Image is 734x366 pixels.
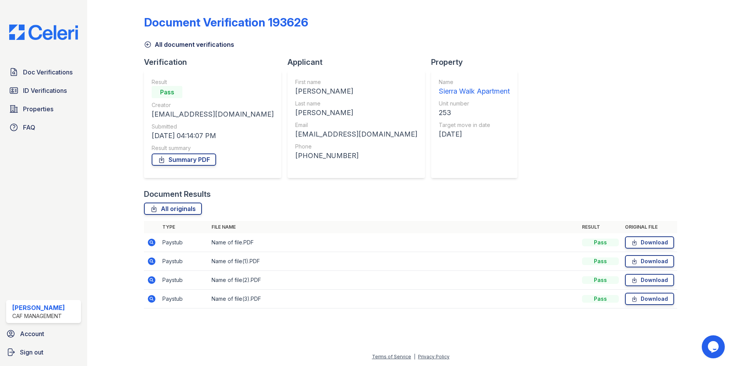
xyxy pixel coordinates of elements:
[625,255,674,267] a: Download
[208,271,579,290] td: Name of file(2).PDF
[152,144,274,152] div: Result summary
[6,120,81,135] a: FAQ
[159,233,208,252] td: Paystub
[152,101,274,109] div: Creator
[152,78,274,86] div: Result
[582,239,619,246] div: Pass
[439,86,510,97] div: Sierra Walk Apartment
[3,326,84,341] a: Account
[23,86,67,95] span: ID Verifications
[23,123,35,132] span: FAQ
[372,354,411,359] a: Terms of Service
[439,107,510,118] div: 253
[6,64,81,80] a: Doc Verifications
[6,83,81,98] a: ID Verifications
[295,150,417,161] div: [PHONE_NUMBER]
[418,354,450,359] a: Privacy Policy
[12,303,65,312] div: [PERSON_NAME]
[23,104,53,114] span: Properties
[622,221,677,233] th: Original file
[295,121,417,129] div: Email
[295,86,417,97] div: [PERSON_NAME]
[208,290,579,308] td: Name of file(3).PDF
[3,25,84,40] img: CE_Logo_Blue-a8612792a0a2168367f1c8372b55b34899dd931a85d93a1a3d3e32e68fde9ad4.png
[439,121,510,129] div: Target move in date
[295,143,417,150] div: Phone
[582,276,619,284] div: Pass
[625,293,674,305] a: Download
[288,57,431,68] div: Applicant
[152,109,274,120] div: [EMAIL_ADDRESS][DOMAIN_NAME]
[439,78,510,86] div: Name
[23,68,73,77] span: Doc Verifications
[20,329,44,338] span: Account
[295,100,417,107] div: Last name
[152,153,216,166] a: Summary PDF
[152,86,182,98] div: Pass
[20,348,43,357] span: Sign out
[439,78,510,97] a: Name Sierra Walk Apartment
[579,221,622,233] th: Result
[439,129,510,140] div: [DATE]
[295,129,417,140] div: [EMAIL_ADDRESS][DOMAIN_NAME]
[3,345,84,360] a: Sign out
[208,221,579,233] th: File name
[295,107,417,118] div: [PERSON_NAME]
[144,40,234,49] a: All document verifications
[295,78,417,86] div: First name
[144,203,202,215] a: All originals
[144,57,288,68] div: Verification
[152,123,274,130] div: Submitted
[152,130,274,141] div: [DATE] 04:14:07 PM
[144,189,211,199] div: Document Results
[439,100,510,107] div: Unit number
[144,15,308,29] div: Document Verification 193626
[6,101,81,117] a: Properties
[159,221,208,233] th: Type
[12,312,65,320] div: CAF Management
[208,252,579,271] td: Name of file(1).PDF
[208,233,579,252] td: Name of file.PDF
[702,335,726,358] iframe: chat widget
[582,257,619,265] div: Pass
[625,274,674,286] a: Download
[159,252,208,271] td: Paystub
[625,236,674,249] a: Download
[414,354,415,359] div: |
[431,57,524,68] div: Property
[159,271,208,290] td: Paystub
[582,295,619,303] div: Pass
[159,290,208,308] td: Paystub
